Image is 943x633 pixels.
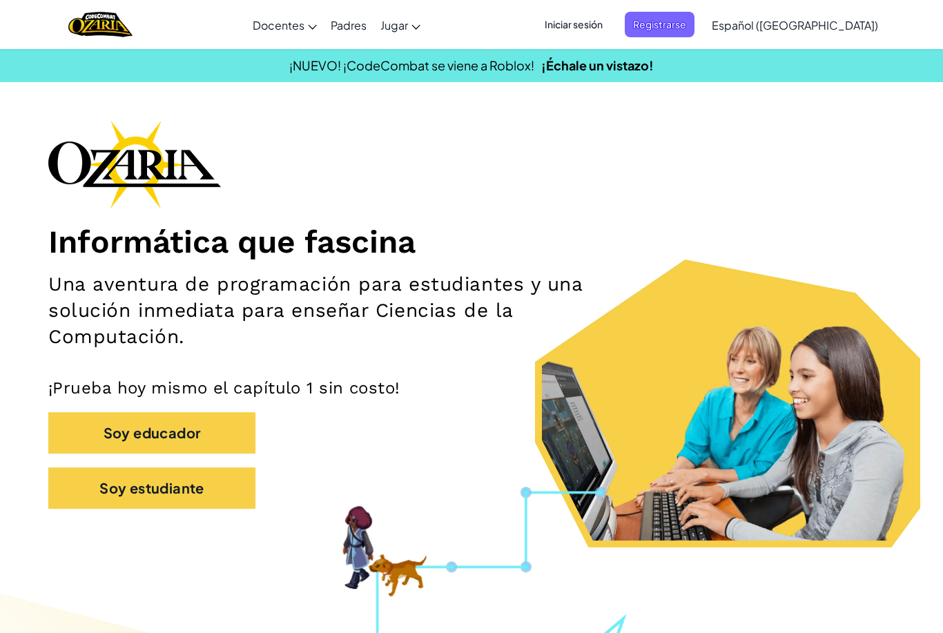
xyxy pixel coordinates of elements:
span: ¡NUEVO! ¡CodeCombat se viene a Roblox! [289,57,534,73]
a: ¡Échale un vistazo! [541,57,654,73]
h2: Una aventura de programación para estudiantes y una solución inmediata para enseñar Ciencias de l... [48,271,615,350]
a: Jugar [373,6,427,43]
button: Iniciar sesión [536,12,611,37]
h1: Informática que fascina [48,222,895,261]
span: Jugar [380,18,408,32]
p: ¡Prueba hoy mismo el capítulo 1 sin costo! [48,378,895,398]
img: Ozaria branding logo [48,120,221,208]
button: Soy educador [48,412,255,454]
button: Soy estudiante [48,467,255,509]
span: Español ([GEOGRAPHIC_DATA]) [712,18,878,32]
a: Español ([GEOGRAPHIC_DATA]) [705,6,885,43]
button: Registrarse [625,12,694,37]
span: Docentes [253,18,304,32]
a: Docentes [246,6,324,43]
img: Home [68,10,133,39]
a: Padres [324,6,373,43]
a: Ozaria by CodeCombat logo [68,10,133,39]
